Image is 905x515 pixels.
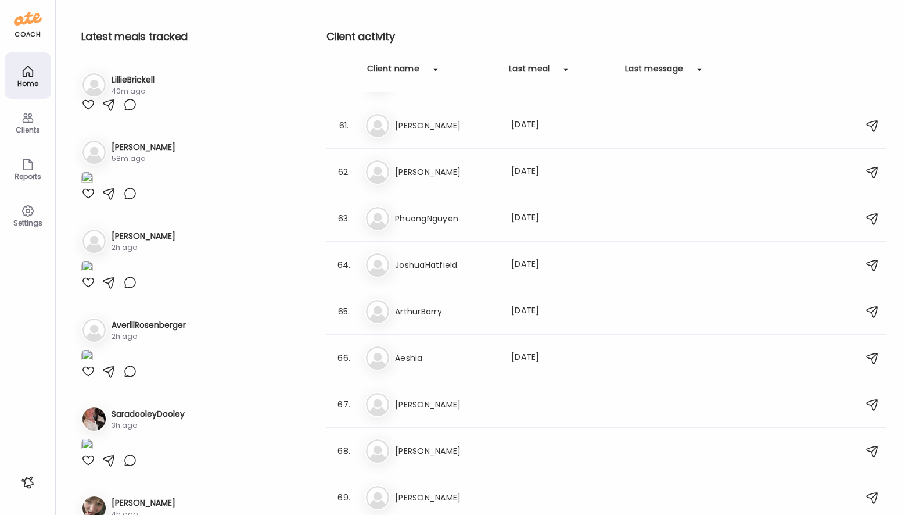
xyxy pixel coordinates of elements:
img: bg-avatar-default.svg [82,319,106,342]
h2: Client activity [326,28,886,45]
img: bg-avatar-default.svg [366,300,389,323]
img: images%2FgSnh2nEFsXV1uZNxAjM2RCRngen2%2FhMym5LCRHaVwNjCzEWue%2FWgPCp87j8Vc9mNeq9PBg_1080 [81,171,93,187]
div: Last message [625,63,683,81]
h3: LillieBrickell [112,74,155,86]
div: [DATE] [511,258,613,272]
h3: [PERSON_NAME] [395,165,497,179]
div: 61. [337,119,351,133]
img: bg-avatar-default.svg [82,73,106,96]
img: bg-avatar-default.svg [366,253,389,277]
div: Last meal [509,63,550,81]
h3: JoshuaHatfield [395,258,497,272]
div: 64. [337,258,351,272]
img: bg-avatar-default.svg [82,230,106,253]
h2: Latest meals tracked [81,28,284,45]
h3: [PERSON_NAME] [112,230,175,242]
div: Client name [367,63,419,81]
img: avatars%2FAecNj4EkSmYIDEbH7mcU6unuQaQ2 [82,407,106,431]
div: 63. [337,212,351,226]
div: Settings [7,219,49,227]
img: bg-avatar-default.svg [366,114,389,137]
img: bg-avatar-default.svg [366,393,389,416]
img: bg-avatar-default.svg [366,486,389,509]
div: Clients [7,126,49,134]
h3: [PERSON_NAME] [395,119,497,133]
h3: [PERSON_NAME] [112,141,175,153]
div: 40m ago [112,86,155,96]
h3: SaradooleyDooley [112,408,185,420]
img: bg-avatar-default.svg [366,346,389,370]
div: 66. [337,351,351,365]
div: 62. [337,165,351,179]
div: [DATE] [511,305,613,319]
div: Reports [7,173,49,180]
div: 2h ago [112,242,175,253]
img: images%2FDlCF3wxT2yddTnnxpsSUtJ87eUZ2%2FovODeqYwrqVadOPoJccw%2FrtT6Ne5UhAjc9hhYJpEM_1080 [81,349,93,364]
div: 65. [337,305,351,319]
div: 67. [337,398,351,412]
div: 58m ago [112,153,175,164]
div: 3h ago [112,420,185,431]
img: images%2FVv5Hqadp83Y4MnRrP5tYi7P5Lf42%2FpawvODBWn4l5rCnH47MG%2Ftm5TDLoRaQAYz9HB0u6e_1080 [81,260,93,276]
h3: AverillRosenberger [112,319,186,331]
h3: Aeshia [395,351,497,365]
div: [DATE] [511,212,613,226]
div: 69. [337,491,351,505]
h3: [PERSON_NAME] [395,444,497,458]
div: Home [7,80,49,87]
img: bg-avatar-default.svg [366,160,389,184]
img: bg-avatar-default.svg [366,207,389,230]
h3: ArthurBarry [395,305,497,319]
img: bg-avatar-default.svg [82,141,106,164]
h3: [PERSON_NAME] [395,491,497,505]
img: ate [14,9,42,28]
div: 2h ago [112,331,186,342]
div: [DATE] [511,351,613,365]
div: [DATE] [511,165,613,179]
h3: [PERSON_NAME] [395,398,497,412]
img: bg-avatar-default.svg [366,439,389,463]
div: 68. [337,444,351,458]
img: images%2FAecNj4EkSmYIDEbH7mcU6unuQaQ2%2Fr9eBrIcU7kyfGF4Ns8tA%2F8t6n5vCVIyTNIFEfgnSl_1080 [81,438,93,453]
div: coach [15,30,41,40]
h3: [PERSON_NAME] [112,497,175,509]
h3: PhuongNguyen [395,212,497,226]
div: [DATE] [511,119,613,133]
